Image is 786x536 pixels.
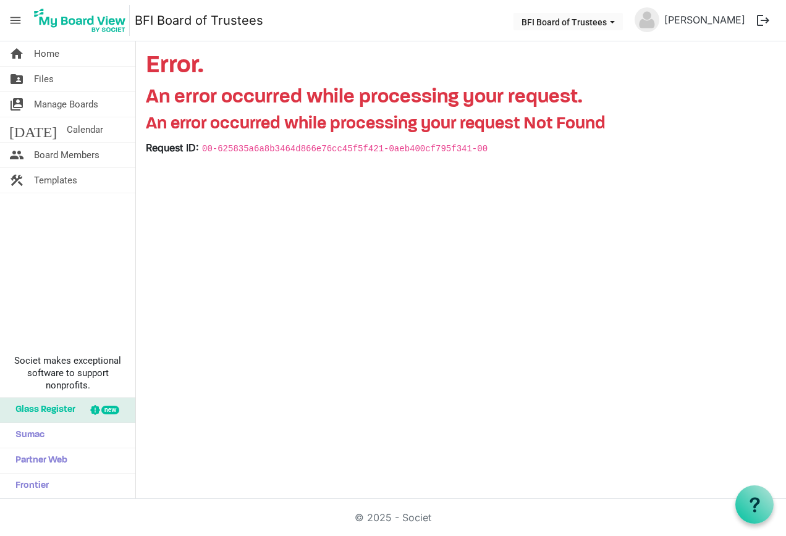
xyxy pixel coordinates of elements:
[146,114,776,135] h3: An error occurred while processing your request Not Found
[4,9,27,32] span: menu
[135,8,263,33] a: BFI Board of Trustees
[9,67,24,91] span: folder_shared
[146,86,776,109] h2: An error occurred while processing your request.
[146,141,199,154] strong: Request ID:
[513,13,623,30] button: BFI Board of Trustees dropdownbutton
[34,143,99,167] span: Board Members
[355,511,431,524] a: © 2025 - Societ
[9,92,24,117] span: switch_account
[9,448,67,473] span: Partner Web
[9,474,49,498] span: Frontier
[146,51,776,81] h1: Error.
[750,7,776,33] button: logout
[9,168,24,193] span: construction
[67,117,103,142] span: Calendar
[34,168,77,193] span: Templates
[9,41,24,66] span: home
[34,67,54,91] span: Files
[9,398,75,422] span: Glass Register
[9,423,44,448] span: Sumac
[9,117,57,142] span: [DATE]
[9,143,24,167] span: people
[34,92,98,117] span: Manage Boards
[202,144,488,154] code: 00-625835a6a8b3464d866e76cc45f5f421-0aeb400cf795f341-00
[659,7,750,32] a: [PERSON_NAME]
[30,5,135,36] a: My Board View Logo
[6,354,130,392] span: Societ makes exceptional software to support nonprofits.
[30,5,130,36] img: My Board View Logo
[34,41,59,66] span: Home
[101,406,119,414] div: new
[635,7,659,32] img: no-profile-picture.svg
